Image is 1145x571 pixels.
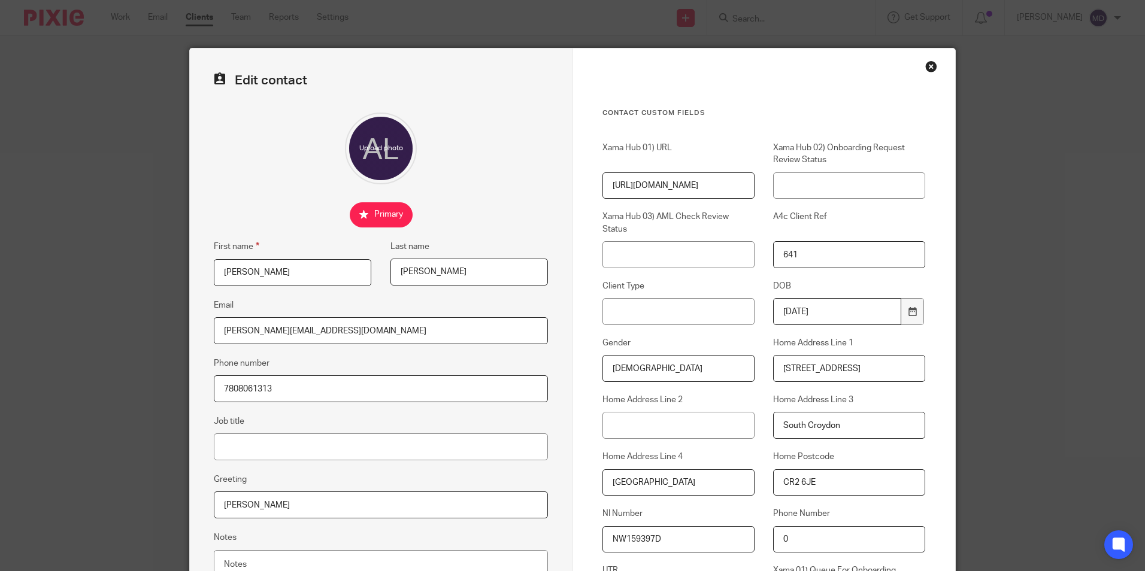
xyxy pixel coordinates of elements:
[773,298,901,325] input: YYYY-MM-DD
[602,394,755,406] label: Home Address Line 2
[773,508,925,520] label: Phone Number
[214,491,548,518] input: e.g. Dear Mrs. Appleseed or Hi Sam
[602,280,755,292] label: Client Type
[214,72,548,89] h2: Edit contact
[773,451,925,463] label: Home Postcode
[773,394,925,406] label: Home Address Line 3
[602,108,925,118] h3: Contact Custom fields
[602,451,755,463] label: Home Address Line 4
[214,357,269,369] label: Phone number
[214,415,244,427] label: Job title
[773,280,925,292] label: DOB
[390,241,429,253] label: Last name
[773,142,925,166] label: Xama Hub 02) Onboarding Request Review Status
[773,337,925,349] label: Home Address Line 1
[214,473,247,485] label: Greeting
[214,531,237,543] label: Notes
[602,337,755,349] label: Gender
[773,211,925,235] label: A4c Client Ref
[602,211,755,235] label: Xama Hub 03) AML Check Review Status
[214,239,259,253] label: First name
[602,508,755,520] label: NI Number
[214,299,234,311] label: Email
[602,142,755,166] label: Xama Hub 01) URL
[925,60,937,72] div: Close this dialog window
